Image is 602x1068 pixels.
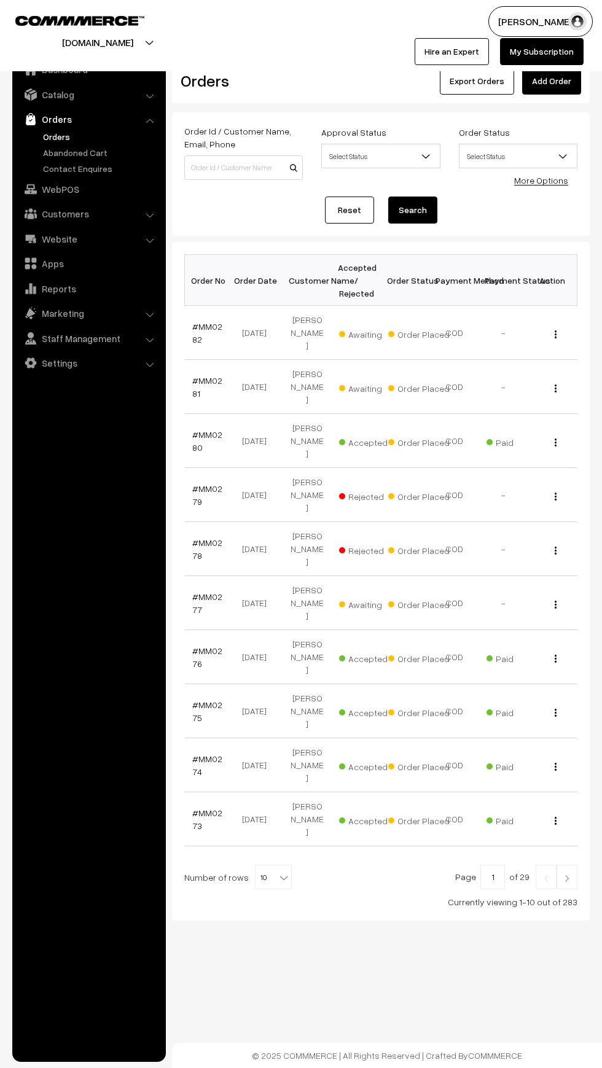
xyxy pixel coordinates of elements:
[339,811,401,827] span: Accepted
[283,414,332,468] td: [PERSON_NAME]
[388,703,450,719] span: Order Placed
[339,325,401,341] span: Awaiting
[555,655,557,663] img: Menu
[459,126,510,139] label: Order Status
[339,487,401,503] span: Rejected
[283,255,332,306] th: Customer Name
[459,144,577,168] span: Select Status
[184,895,577,908] div: Currently viewing 1-10 out of 283
[430,255,479,306] th: Payment Method
[468,1050,522,1061] a: COMMMERCE
[555,439,557,446] img: Menu
[233,630,283,684] td: [DATE]
[487,757,548,773] span: Paid
[555,817,557,825] img: Menu
[388,197,437,224] button: Search
[256,865,291,890] span: 10
[283,306,332,360] td: [PERSON_NAME]
[528,255,577,306] th: Action
[283,684,332,738] td: [PERSON_NAME]
[332,255,381,306] th: Accepted / Rejected
[388,433,450,449] span: Order Placed
[561,875,573,882] img: Right
[233,738,283,792] td: [DATE]
[388,541,450,557] span: Order Placed
[184,125,303,150] label: Order Id / Customer Name, Email, Phone
[233,306,283,360] td: [DATE]
[15,278,162,300] a: Reports
[283,576,332,630] td: [PERSON_NAME]
[430,738,479,792] td: COD
[233,522,283,576] td: [DATE]
[479,468,528,522] td: -
[15,12,123,27] a: COMMMERCE
[185,255,234,306] th: Order No
[509,871,530,882] span: of 29
[487,433,548,449] span: Paid
[15,178,162,200] a: WebPOS
[192,537,222,561] a: #MM0278
[192,483,222,507] a: #MM0279
[487,703,548,719] span: Paid
[339,433,401,449] span: Accepted
[172,1043,602,1068] footer: © 2025 COMMMERCE | All Rights Reserved | Crafted By
[40,146,162,159] a: Abandoned Cart
[555,330,557,338] img: Menu
[479,360,528,414] td: -
[555,384,557,392] img: Menu
[15,327,162,349] a: Staff Management
[192,321,222,345] a: #MM0282
[459,146,577,167] span: Select Status
[15,228,162,250] a: Website
[192,700,222,723] a: #MM0275
[233,468,283,522] td: [DATE]
[388,487,450,503] span: Order Placed
[388,325,450,341] span: Order Placed
[568,12,587,31] img: user
[233,576,283,630] td: [DATE]
[430,684,479,738] td: COD
[339,757,401,773] span: Accepted
[339,541,401,557] span: Rejected
[487,811,548,827] span: Paid
[339,649,401,665] span: Accepted
[15,252,162,275] a: Apps
[430,468,479,522] td: COD
[40,162,162,175] a: Contact Enquires
[381,255,430,306] th: Order Status
[339,595,401,611] span: Awaiting
[388,811,450,827] span: Order Placed
[15,352,162,374] a: Settings
[283,630,332,684] td: [PERSON_NAME]
[555,547,557,555] img: Menu
[233,255,283,306] th: Order Date
[283,360,332,414] td: [PERSON_NAME]
[479,306,528,360] td: -
[430,630,479,684] td: COD
[388,757,450,773] span: Order Placed
[339,379,401,395] span: Awaiting
[325,197,374,224] a: Reset
[192,375,222,399] a: #MM0281
[283,522,332,576] td: [PERSON_NAME]
[479,576,528,630] td: -
[555,709,557,717] img: Menu
[430,414,479,468] td: COD
[430,576,479,630] td: COD
[388,379,450,395] span: Order Placed
[321,144,440,168] span: Select Status
[233,414,283,468] td: [DATE]
[430,522,479,576] td: COD
[192,754,222,777] a: #MM0274
[40,130,162,143] a: Orders
[192,429,222,453] a: #MM0280
[388,595,450,611] span: Order Placed
[184,871,249,884] span: Number of rows
[430,360,479,414] td: COD
[15,108,162,130] a: Orders
[181,71,302,90] h2: Orders
[479,522,528,576] td: -
[255,865,292,889] span: 10
[430,792,479,846] td: COD
[555,763,557,771] img: Menu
